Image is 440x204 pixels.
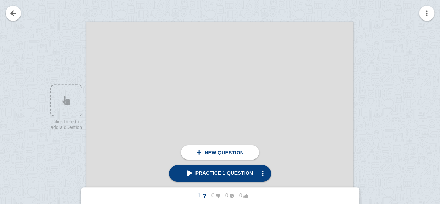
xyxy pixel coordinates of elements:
[169,165,271,182] a: Practice 1 question
[187,190,254,201] button: 1000
[234,193,248,199] span: 0
[205,150,244,155] span: New question
[192,193,206,199] span: 1
[187,170,253,176] span: Practice 1 question
[6,6,21,21] a: Go back to your notes
[206,193,220,199] span: 0
[220,193,234,199] span: 0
